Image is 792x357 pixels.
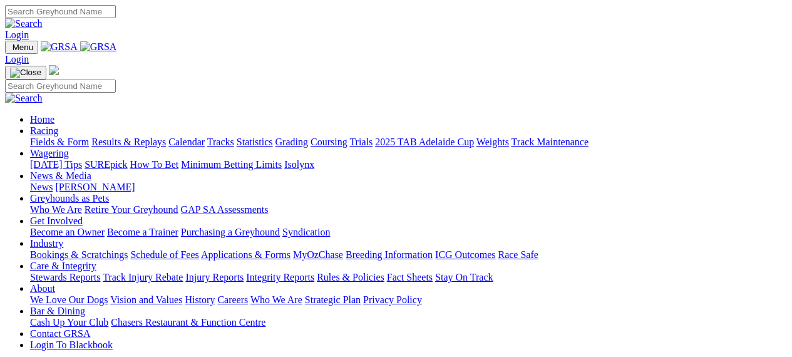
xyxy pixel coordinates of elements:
[30,306,85,316] a: Bar & Dining
[30,182,53,192] a: News
[30,148,69,158] a: Wagering
[5,41,38,54] button: Toggle navigation
[13,43,33,52] span: Menu
[30,328,90,339] a: Contact GRSA
[55,182,135,192] a: [PERSON_NAME]
[305,294,361,305] a: Strategic Plan
[30,283,55,294] a: About
[181,159,282,170] a: Minimum Betting Limits
[5,18,43,29] img: Search
[5,29,29,40] a: Login
[476,137,509,147] a: Weights
[250,294,302,305] a: Who We Are
[5,54,29,65] a: Login
[30,227,787,238] div: Get Involved
[246,272,314,282] a: Integrity Reports
[30,125,58,136] a: Racing
[168,137,205,147] a: Calendar
[30,193,109,204] a: Greyhounds as Pets
[30,272,100,282] a: Stewards Reports
[30,215,83,226] a: Get Involved
[30,137,89,147] a: Fields & Form
[110,294,182,305] a: Vision and Values
[30,261,96,271] a: Care & Integrity
[49,65,59,75] img: logo-grsa-white.png
[30,294,108,305] a: We Love Our Dogs
[111,317,265,328] a: Chasers Restaurant & Function Centre
[130,249,198,260] a: Schedule of Fees
[207,137,234,147] a: Tracks
[30,159,82,170] a: [DATE] Tips
[41,41,78,53] img: GRSA
[85,159,127,170] a: SUREpick
[363,294,422,305] a: Privacy Policy
[181,204,269,215] a: GAP SA Assessments
[10,68,41,78] img: Close
[30,249,787,261] div: Industry
[30,249,128,260] a: Bookings & Scratchings
[185,272,244,282] a: Injury Reports
[349,137,373,147] a: Trials
[346,249,433,260] a: Breeding Information
[30,227,105,237] a: Become an Owner
[30,159,787,170] div: Wagering
[30,272,787,283] div: Care & Integrity
[435,249,495,260] a: ICG Outcomes
[282,227,330,237] a: Syndication
[91,137,166,147] a: Results & Replays
[317,272,384,282] a: Rules & Policies
[5,80,116,93] input: Search
[85,204,178,215] a: Retire Your Greyhound
[498,249,538,260] a: Race Safe
[30,170,91,181] a: News & Media
[30,317,108,328] a: Cash Up Your Club
[5,66,46,80] button: Toggle navigation
[387,272,433,282] a: Fact Sheets
[375,137,474,147] a: 2025 TAB Adelaide Cup
[5,5,116,18] input: Search
[130,159,179,170] a: How To Bet
[80,41,117,53] img: GRSA
[30,238,63,249] a: Industry
[30,204,787,215] div: Greyhounds as Pets
[30,137,787,148] div: Racing
[217,294,248,305] a: Careers
[237,137,273,147] a: Statistics
[201,249,291,260] a: Applications & Forms
[293,249,343,260] a: MyOzChase
[435,272,493,282] a: Stay On Track
[107,227,178,237] a: Become a Trainer
[311,137,347,147] a: Coursing
[512,137,589,147] a: Track Maintenance
[284,159,314,170] a: Isolynx
[103,272,183,282] a: Track Injury Rebate
[30,204,82,215] a: Who We Are
[185,294,215,305] a: History
[275,137,308,147] a: Grading
[30,114,54,125] a: Home
[30,182,787,193] div: News & Media
[181,227,280,237] a: Purchasing a Greyhound
[30,294,787,306] div: About
[5,93,43,104] img: Search
[30,317,787,328] div: Bar & Dining
[30,339,113,350] a: Login To Blackbook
